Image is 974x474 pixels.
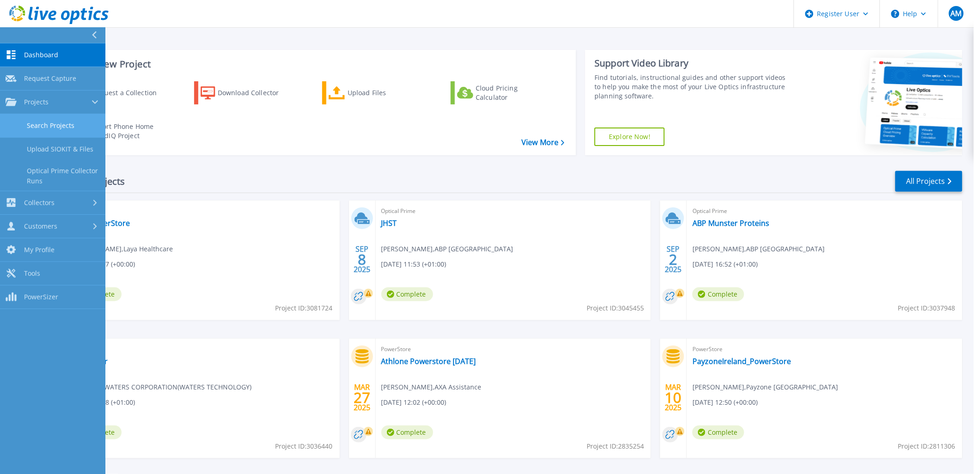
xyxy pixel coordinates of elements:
div: Find tutorials, instructional guides and other support videos to help you make the most of your L... [594,73,788,101]
span: [PERSON_NAME] , ABP [GEOGRAPHIC_DATA] [692,244,825,254]
span: Project ID: 3045455 [587,303,644,313]
span: Complete [692,425,744,439]
span: My Profile [24,246,55,254]
span: PowerSizer [24,293,58,301]
span: Project ID: 3036440 [276,441,333,451]
span: Project ID: 2835254 [587,441,644,451]
span: Dashboard [24,51,58,59]
div: Download Collector [218,84,292,102]
span: Project ID: 3081724 [276,303,333,313]
div: MAR 2025 [353,381,371,414]
span: PowerStore [692,344,957,354]
span: Request Capture [24,74,76,83]
a: All Projects [895,171,962,192]
span: 8 [358,255,366,263]
a: Upload Files [322,81,425,104]
div: Request a Collection [92,84,166,102]
div: Upload Files [348,84,422,102]
div: Support Video Library [594,57,788,69]
h3: Start a New Project [66,59,564,69]
a: Request a Collection [66,81,169,104]
span: 27 [354,394,370,401]
span: Optical Prime [692,206,957,216]
span: Complete [381,425,433,439]
div: Cloud Pricing Calculator [476,84,550,102]
span: Optical Prime [381,206,646,216]
span: PowerStore [70,206,334,216]
span: [PERSON_NAME] , AXA Assistance [381,382,482,392]
a: Cloud Pricing Calculator [451,81,554,104]
a: Explore Now! [594,128,665,146]
div: Import Phone Home CloudIQ Project [91,122,163,140]
span: Complete [692,287,744,301]
div: SEP 2025 [665,243,682,276]
span: AM [950,10,962,17]
span: Customers [24,222,57,231]
a: Athlone Powerstore [DATE] [381,357,476,366]
div: SEP 2025 [353,243,371,276]
a: Download Collector [194,81,297,104]
span: Optical Prime [70,344,334,354]
span: Projects [24,98,49,106]
span: Collectors [24,199,55,207]
span: 10 [665,394,682,401]
a: JHST [381,219,397,228]
span: Project ID: 2811306 [898,441,956,451]
span: [DATE] 16:52 (+01:00) [692,259,758,269]
span: [DATE] 12:02 (+00:00) [381,397,447,407]
span: 2 [669,255,678,263]
a: ABP Munster Proteins [692,219,769,228]
span: Tools [24,269,40,278]
span: [PERSON_NAME] , ABP [GEOGRAPHIC_DATA] [381,244,514,254]
span: [PERSON_NAME] , Laya Healthcare [70,244,173,254]
span: Sys Admin , WATERS CORPORATION(WATERS TECHNOLOGY) [70,382,251,392]
span: [PERSON_NAME] , Payzone [GEOGRAPHIC_DATA] [692,382,838,392]
a: View More [521,138,564,147]
span: Complete [381,287,433,301]
span: Project ID: 3037948 [898,303,956,313]
div: MAR 2025 [665,381,682,414]
a: PayzoneIreland_PowerStore [692,357,791,366]
span: PowerStore [381,344,646,354]
span: [DATE] 11:53 (+01:00) [381,259,447,269]
span: [DATE] 12:50 (+00:00) [692,397,758,407]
